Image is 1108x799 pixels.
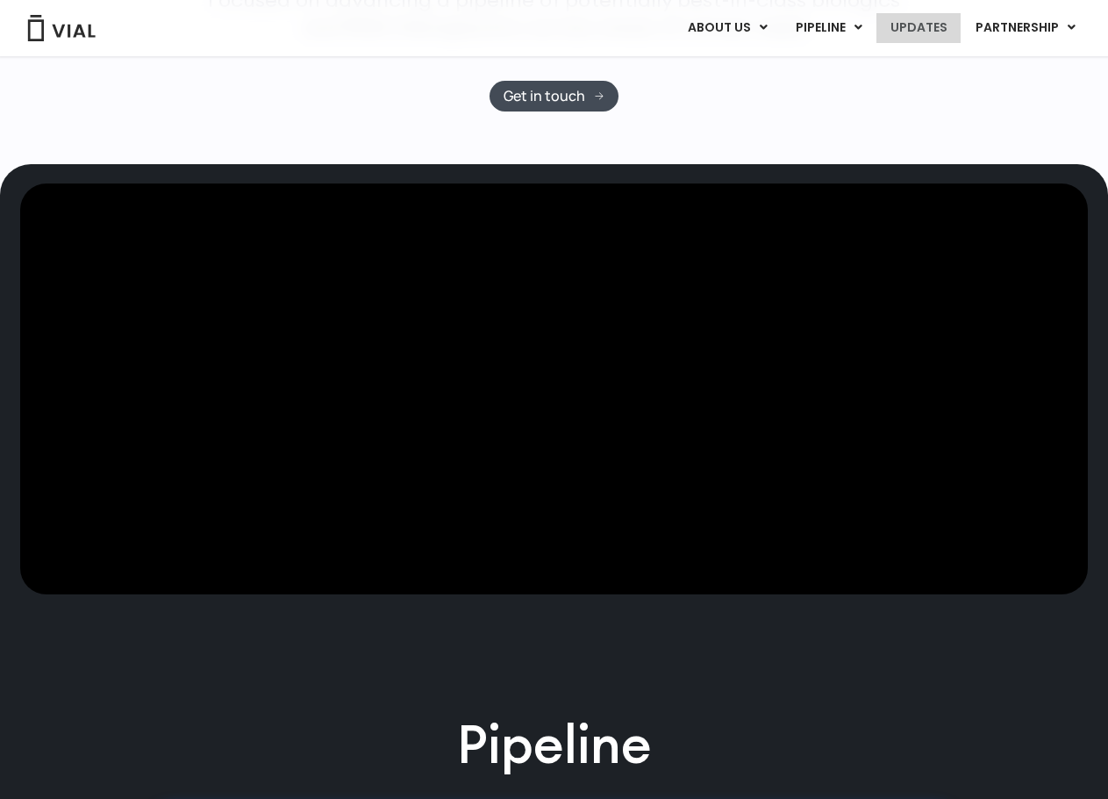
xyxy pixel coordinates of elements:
[674,13,781,43] a: ABOUT USMenu Toggle
[961,13,1090,43] a: PARTNERSHIPMenu Toggle
[457,709,652,781] h2: Pipeline
[504,90,585,103] span: Get in touch
[26,15,97,41] img: Vial Logo
[876,13,961,43] a: UPDATES
[782,13,876,43] a: PIPELINEMenu Toggle
[490,81,618,112] a: Get in touch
